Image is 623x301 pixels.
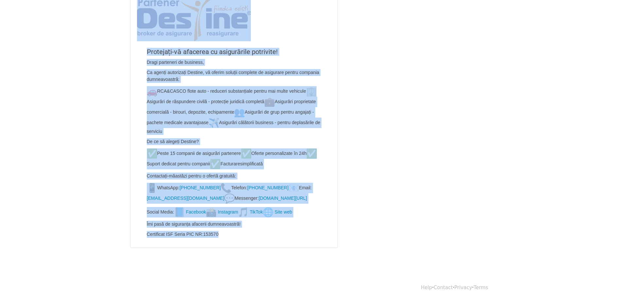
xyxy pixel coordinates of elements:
a: [PHONE_NUMBER] [180,185,221,190]
img: 32.png [147,183,157,193]
a: Facebook [186,209,206,215]
a: Site web [275,209,292,215]
img: 32.png [206,207,216,217]
img: 32.png [209,118,219,128]
a: Contact [434,285,453,291]
p: RCA CASCO flote auto - reduceri substanțiale pentru mai multe vehicule Asigurări de răspundere ci... [147,86,323,135]
img: 32.png [147,86,157,97]
img: 32.png [238,207,249,217]
img: 32.png [174,207,185,217]
img: 32.png [210,159,220,169]
h4: Protejați-vă afacerea cu asigurările potrivite! [147,48,323,56]
img: 32.png [306,86,317,97]
span: Contactați-mă [147,173,175,179]
p: WhatsApp: Telefon: Email: Messenger: [147,183,323,204]
p: De ce să alegeți Destine? [147,138,323,145]
span: & [167,88,170,94]
img: 32.png [241,148,251,159]
img: 32.png [263,207,273,217]
img: 32.png [306,148,317,159]
a: TikTok [250,209,263,215]
a: Privacy [454,285,472,291]
p: Dragi parteneri de business, [147,59,323,66]
img: 32.png [264,97,275,107]
div: Виджет чата [590,270,623,301]
img: 32.png [288,183,299,193]
p: Peste 15 companii de asigurări partenere Oferte personalizate în 24h Suport dedicat pentru compan... [147,148,323,169]
iframe: Chat Widget [590,270,623,301]
a: [PHONE_NUMBER] [247,185,288,190]
a: Instagram [218,209,238,215]
a: Terms [474,285,488,291]
span: simplificată [240,161,263,166]
p: astăzi pentru o ofertă gratuită: [147,173,323,179]
p: Ca agenți autorizați Destine, vă oferim soluții complete de asigurare pentru compania dumneavoastră: [147,69,323,83]
img: 32.png [224,193,235,204]
p: Social Media: [147,207,323,217]
img: 32.png [147,148,157,159]
p: Îmi pasă de siguranța afacerii dumneavoastră! [147,221,323,228]
a: [DOMAIN_NAME][URL] [259,196,307,201]
p: Certificat ISF Seria PIC NR:153570 [147,231,323,238]
img: 32.png [234,107,245,118]
img: 32.png [221,183,231,193]
a: Help [421,285,432,291]
a: [EMAIL_ADDRESS][DOMAIN_NAME] [147,196,224,201]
